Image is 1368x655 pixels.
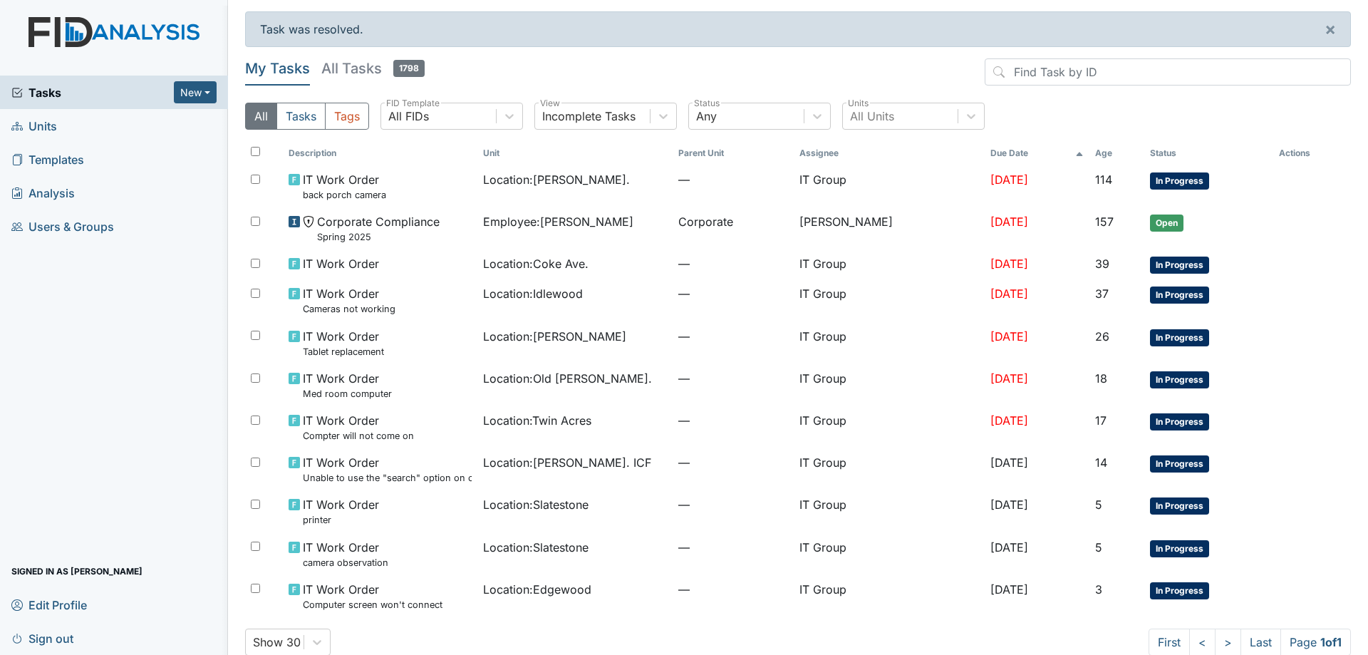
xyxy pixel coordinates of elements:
[483,412,591,429] span: Location : Twin Acres
[388,108,429,125] div: All FIDs
[985,141,1090,165] th: Toggle SortBy
[678,285,788,302] span: —
[794,575,985,617] td: IT Group
[1320,635,1342,649] strong: 1 of 1
[678,171,788,188] span: —
[794,448,985,490] td: IT Group
[678,328,788,345] span: —
[1095,257,1109,271] span: 39
[245,103,369,130] div: Type filter
[483,285,583,302] span: Location : Idlewood
[990,172,1028,187] span: [DATE]
[985,58,1351,86] input: Find Task by ID
[1150,215,1183,232] span: Open
[1095,172,1112,187] span: 114
[1150,329,1209,346] span: In Progress
[303,171,386,202] span: IT Work Order back porch camera
[1150,413,1209,430] span: In Progress
[325,103,369,130] button: Tags
[794,406,985,448] td: IT Group
[1150,540,1209,557] span: In Progress
[483,171,630,188] span: Location : [PERSON_NAME].
[317,230,440,244] small: Spring 2025
[317,213,440,244] span: Corporate Compliance Spring 2025
[1325,19,1336,39] span: ×
[850,108,894,125] div: All Units
[303,471,472,485] small: Unable to use the "search" option on cameras.
[1150,371,1209,388] span: In Progress
[11,560,142,582] span: Signed in as [PERSON_NAME]
[1150,257,1209,274] span: In Progress
[794,322,985,364] td: IT Group
[303,513,379,527] small: printer
[1095,497,1102,512] span: 5
[990,540,1028,555] span: [DATE]
[990,455,1028,470] span: [DATE]
[303,412,414,443] span: IT Work Order Compter will not come on
[303,285,395,316] span: IT Work Order Cameras not working
[393,60,425,77] span: 1798
[678,581,788,598] span: —
[678,213,733,230] span: Corporate
[253,634,301,651] div: Show 30
[794,165,985,207] td: IT Group
[303,429,414,443] small: Compter will not come on
[245,58,310,78] h5: My Tasks
[990,582,1028,597] span: [DATE]
[251,147,260,156] input: Toggle All Rows Selected
[483,370,652,387] span: Location : Old [PERSON_NAME].
[276,103,326,130] button: Tasks
[11,84,174,101] a: Tasks
[990,215,1028,229] span: [DATE]
[321,58,425,78] h5: All Tasks
[303,539,388,569] span: IT Work Order camera observation
[990,371,1028,386] span: [DATE]
[245,103,277,130] button: All
[1273,141,1344,165] th: Actions
[678,412,788,429] span: —
[794,249,985,279] td: IT Group
[1095,329,1109,344] span: 26
[11,115,57,137] span: Units
[245,11,1351,47] div: Task was resolved.
[303,255,379,272] span: IT Work Order
[483,539,589,556] span: Location : Slatestone
[11,627,73,649] span: Sign out
[303,581,442,612] span: IT Work Order Computer screen won't connect
[303,302,395,316] small: Cameras not working
[483,328,626,345] span: Location : [PERSON_NAME]
[11,148,84,170] span: Templates
[678,496,788,513] span: —
[483,213,633,230] span: Employee : [PERSON_NAME]
[1095,455,1107,470] span: 14
[303,556,388,569] small: camera observation
[542,108,636,125] div: Incomplete Tasks
[283,141,478,165] th: Toggle SortBy
[1310,12,1350,46] button: ×
[673,141,794,165] th: Toggle SortBy
[794,490,985,532] td: IT Group
[303,345,384,359] small: Tablet replacement
[11,594,87,616] span: Edit Profile
[794,141,985,165] th: Assignee
[794,207,985,249] td: [PERSON_NAME]
[477,141,673,165] th: Toggle SortBy
[174,81,217,103] button: New
[1095,413,1107,428] span: 17
[1150,172,1209,190] span: In Progress
[303,598,442,612] small: Computer screen won't connect
[303,496,379,527] span: IT Work Order printer
[1095,582,1102,597] span: 3
[11,182,75,204] span: Analysis
[678,454,788,471] span: —
[303,370,392,401] span: IT Work Order Med room computer
[483,496,589,513] span: Location : Slatestone
[1095,540,1102,555] span: 5
[1150,582,1209,599] span: In Progress
[1144,141,1273,165] th: Toggle SortBy
[303,454,472,485] span: IT Work Order Unable to use the "search" option on cameras.
[990,497,1028,512] span: [DATE]
[1095,287,1109,301] span: 37
[990,287,1028,301] span: [DATE]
